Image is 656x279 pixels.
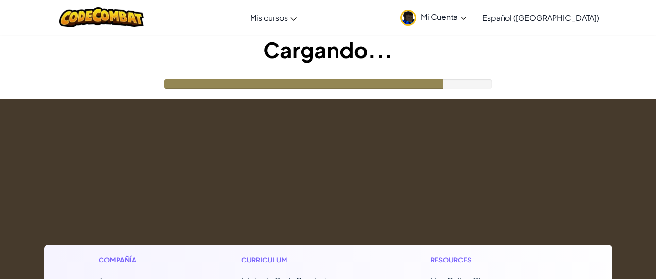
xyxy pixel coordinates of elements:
[0,35,656,65] h1: Cargando...
[250,13,288,23] span: Mis cursos
[477,4,604,31] a: Español ([GEOGRAPHIC_DATA])
[482,13,599,23] span: Español ([GEOGRAPHIC_DATA])
[421,12,467,22] span: Mi Cuenta
[400,10,416,26] img: avatar
[245,4,302,31] a: Mis cursos
[59,7,144,27] img: CodeCombat logo
[395,2,471,33] a: Mi Cuenta
[241,255,369,265] h1: Curriculum
[99,255,180,265] h1: Compañía
[430,255,558,265] h1: Resources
